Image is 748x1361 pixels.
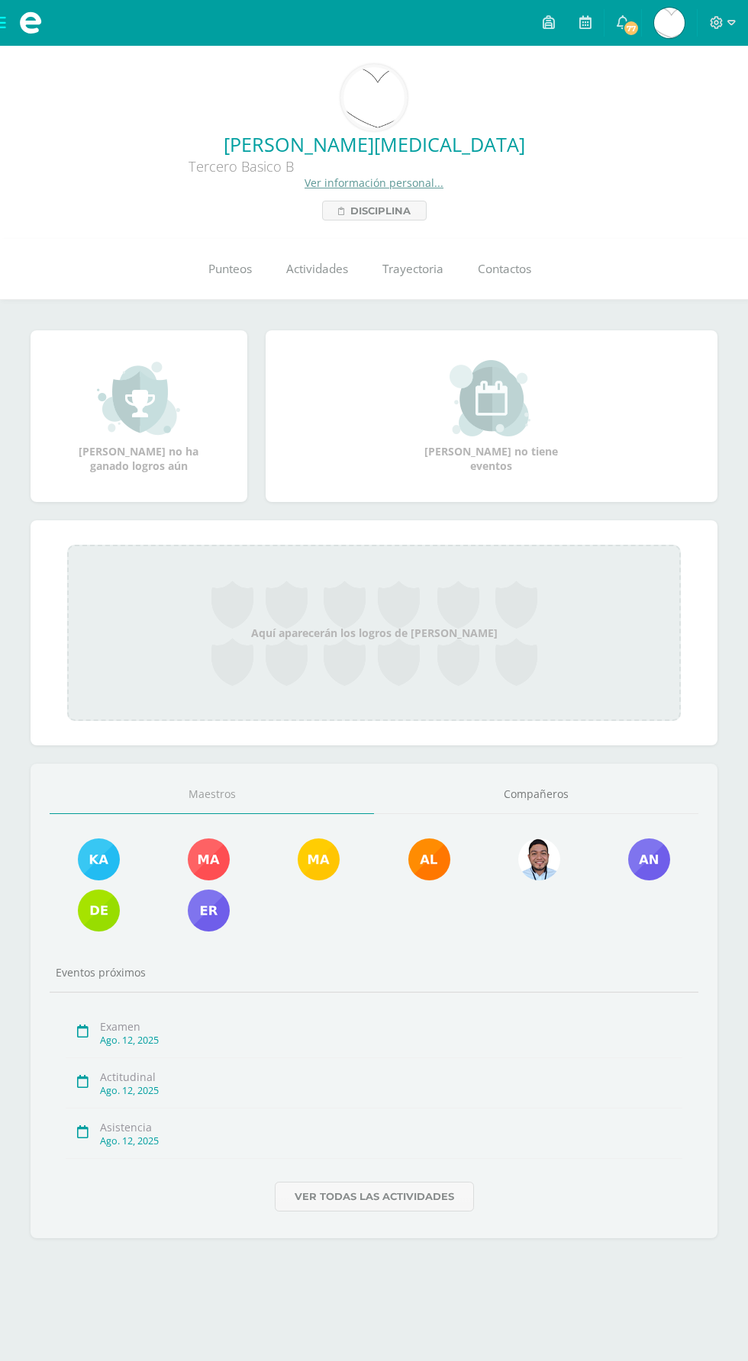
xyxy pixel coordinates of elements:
a: Disciplina [322,201,427,220]
img: 5a3023701c4bad3dc60c21372f6badf9.png [343,67,405,128]
img: a1187bd3a51ce745b0c16f11b77a51d9.png [654,8,685,38]
img: 3b51858fa93919ca30eb1aad2d2e7161.png [188,890,230,931]
img: achievement_small.png [97,360,180,436]
span: Disciplina [350,201,411,220]
a: Punteos [191,239,269,300]
a: Contactos [460,239,548,300]
div: Ago. 12, 2025 [100,1034,682,1047]
div: Eventos próximos [50,965,698,980]
img: 13db4c08e544ead93a1678712b735bab.png [78,890,120,931]
img: c020eebe47570ddd332f87e65077e1d5.png [188,838,230,880]
a: Actividades [269,239,365,300]
div: Ago. 12, 2025 [100,1084,682,1097]
div: Examen [100,1019,682,1034]
a: Compañeros [374,775,698,814]
a: Ver información personal... [305,175,443,190]
a: Trayectoria [365,239,460,300]
div: [PERSON_NAME] no ha ganado logros aún [63,360,215,473]
div: Asistencia [100,1120,682,1134]
span: Actividades [286,261,348,277]
div: Ago. 12, 2025 [100,1134,682,1147]
div: Tercero Basico B [12,157,470,175]
img: 6bf64b0700033a2ca3395562ad6aa597.png [518,838,560,880]
img: 1c285e60f6ff79110def83009e9e501a.png [78,838,120,880]
img: event_small.png [450,360,533,436]
img: 5b69ea46538634a852163c0590dc3ff7.png [628,838,670,880]
a: Ver todas las actividades [275,1182,474,1211]
span: Contactos [478,261,531,277]
div: [PERSON_NAME] no tiene eventos [415,360,568,473]
span: Punteos [208,261,252,277]
span: Trayectoria [382,261,443,277]
img: d015825c49c7989f71d1fd9a85bb1a15.png [408,838,450,880]
a: [PERSON_NAME][MEDICAL_DATA] [12,131,736,157]
div: Actitudinal [100,1070,682,1084]
div: Aquí aparecerán los logros de [PERSON_NAME] [67,545,681,721]
a: Maestros [50,775,374,814]
span: 77 [623,20,640,37]
img: f5bcdfe112135d8e2907dab10a7547e4.png [298,838,340,880]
